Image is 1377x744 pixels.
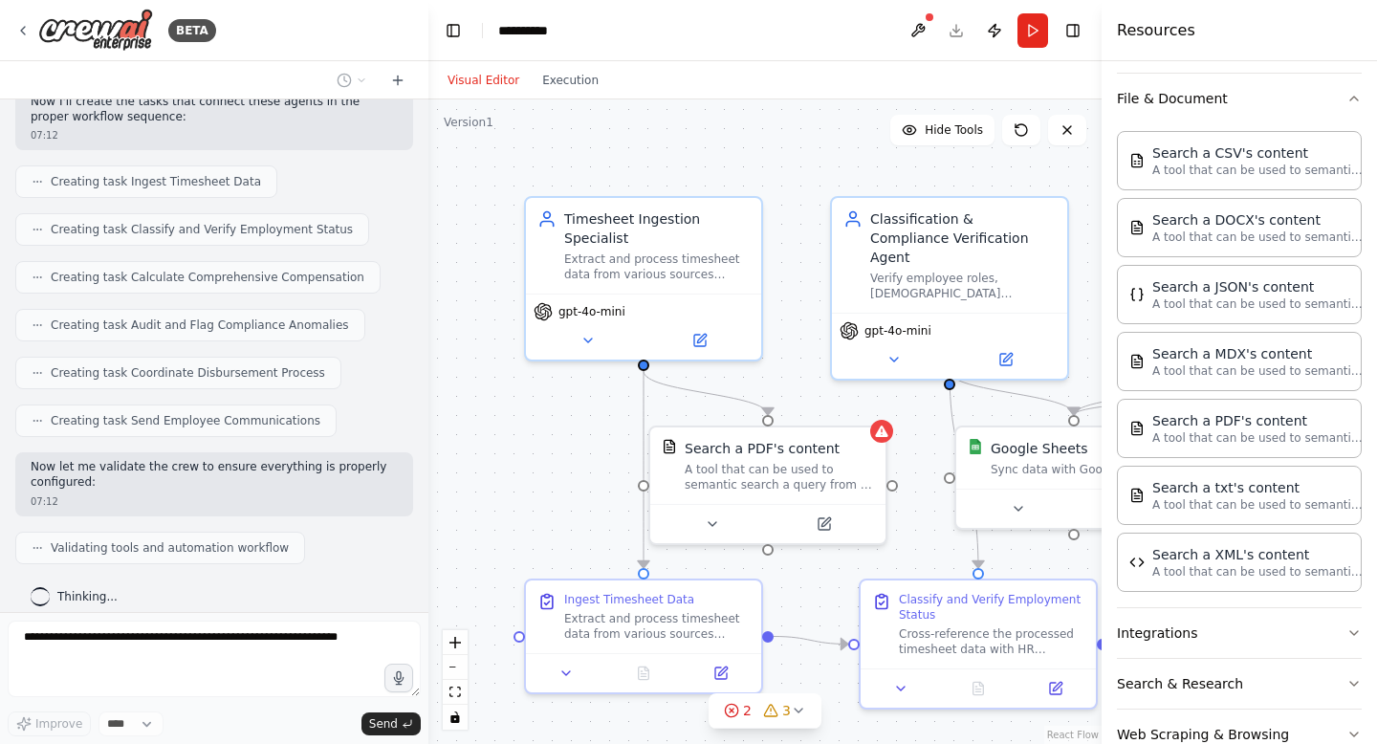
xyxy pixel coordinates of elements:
img: Logo [38,9,153,52]
span: Creating task Classify and Verify Employment Status [51,222,353,237]
div: Classification & Compliance Verification AgentVerify employee roles, [DEMOGRAPHIC_DATA] classific... [830,196,1069,381]
button: Hide Tools [890,115,994,145]
img: Google Sheets [968,439,983,454]
div: Version 1 [444,115,493,130]
button: Open in side panel [770,513,878,536]
div: Search a JSON's content [1152,277,1363,296]
button: fit view [443,680,468,705]
img: PDFSearchTool [662,439,677,454]
p: A tool that can be used to semantic search a query from a txt's content. [1152,497,1363,513]
span: Creating task Audit and Flag Compliance Anomalies [51,317,349,333]
span: Validating tools and automation workflow [51,540,289,556]
div: Search a MDX's content [1152,344,1363,363]
span: Improve [35,716,82,732]
img: MDXSearchTool [1129,354,1145,369]
p: Now I'll create the tasks that connect these agents in the proper workflow sequence: [31,95,398,124]
div: Ingest Timesheet DataExtract and process timesheet data from various sources including PDF timesh... [524,579,763,694]
a: React Flow attribution [1047,730,1099,740]
span: Creating task Calculate Comprehensive Compensation [51,270,364,285]
button: zoom in [443,630,468,655]
div: Extract and process timesheet data from various sources including PDF timesheets, biometric atten... [564,611,750,642]
span: Thinking... [57,589,118,604]
div: Sync data with Google Sheets [991,462,1180,477]
div: Search a XML's content [1152,545,1363,564]
div: Search a CSV's content [1152,143,1363,163]
div: Classify and Verify Employment StatusCross-reference the processed timesheet data with HR databas... [859,579,1098,710]
button: Open in side panel [645,329,754,352]
button: File & Document [1117,74,1362,123]
div: Search a DOCX's content [1152,210,1363,230]
g: Edge from 00975cc9-3e32-4ecb-9e5b-cc8c3d77b625 to 984fc03c-314b-4d4b-8c9b-c2f836e54066 [774,627,848,654]
h4: Resources [1117,19,1195,42]
button: Hide left sidebar [440,17,467,44]
button: Open in side panel [951,348,1060,371]
button: No output available [603,662,685,685]
button: Start a new chat [382,69,413,92]
div: Search a txt's content [1152,478,1363,497]
button: Hide right sidebar [1060,17,1086,44]
div: React Flow controls [443,630,468,730]
button: Send [361,712,421,735]
p: Now let me validate the crew to ensure everything is properly configured: [31,460,398,490]
div: 07:12 [31,128,398,142]
span: Creating task Coordinate Disbursement Process [51,365,325,381]
div: Cross-reference the processed timesheet data with HR databases to verify employee classifications... [899,626,1084,657]
div: Search a PDF's content [685,439,840,458]
button: zoom out [443,655,468,680]
span: Hide Tools [925,122,983,138]
button: Open in side panel [1076,497,1184,520]
button: Switch to previous chat [329,69,375,92]
span: Creating task Ingest Timesheet Data [51,174,261,189]
div: Classification & Compliance Verification Agent [870,209,1056,267]
span: gpt-4o-mini [558,304,625,319]
div: PDFSearchToolSearch a PDF's contentA tool that can be used to semantic search a query from a PDF'... [648,426,887,545]
button: Search & Research [1117,659,1362,709]
div: Timesheet Ingestion SpecialistExtract and process timesheet data from various sources including s... [524,196,763,361]
div: BETA [168,19,216,42]
img: CSVSearchTool [1129,153,1145,168]
button: Open in side panel [1022,677,1088,700]
p: A tool that can be used to semantic search a query from a MDX's content. [1152,363,1363,379]
button: No output available [938,677,1019,700]
div: Verify employee roles, [DEMOGRAPHIC_DATA] classifications, and location-dependent compliance obli... [870,271,1056,301]
g: Edge from b2619385-5dc9-4126-8232-15d061eebf53 to 00975cc9-3e32-4ecb-9e5b-cc8c3d77b625 [634,371,653,568]
span: 2 [743,701,752,720]
button: Improve [8,711,91,736]
div: 07:12 [31,494,398,509]
p: A tool that can be used to semantic search a query from a PDF's content. [1152,430,1363,446]
img: JSONSearchTool [1129,287,1145,302]
div: Search a PDF's content [1152,411,1363,430]
button: Visual Editor [436,69,531,92]
p: A tool that can be used to semantic search a query from a DOCX's content. [1152,230,1363,245]
button: 23 [709,693,821,729]
g: Edge from 58fafec2-a0a0-4334-8ef4-a7f3172af2ac to 984fc03c-314b-4d4b-8c9b-c2f836e54066 [940,371,988,568]
div: Classify and Verify Employment Status [899,592,1084,623]
div: Google Sheets [991,439,1088,458]
img: TXTSearchTool [1129,488,1145,503]
button: toggle interactivity [443,705,468,730]
div: Google SheetsGoogle SheetsSync data with Google Sheets [954,426,1193,530]
button: Execution [531,69,610,92]
nav: breadcrumb [498,21,563,40]
p: A tool that can be used to semantic search a query from a JSON's content. [1152,296,1363,312]
div: Extract and process timesheet data from various sources including structured PDFs, biometric reco... [564,252,750,282]
div: File & Document [1117,123,1362,607]
p: A tool that can be used to semantic search a query from a XML's content. [1152,564,1363,580]
button: Integrations [1117,608,1362,658]
span: Send [369,716,398,732]
div: Ingest Timesheet Data [564,592,694,607]
p: A tool that can be used to semantic search a query from a CSV's content. [1152,163,1363,178]
span: gpt-4o-mini [864,323,931,339]
button: Open in side panel [688,662,754,685]
img: XMLSearchTool [1129,555,1145,570]
span: 3 [782,701,791,720]
span: Creating task Send Employee Communications [51,413,320,428]
div: Timesheet Ingestion Specialist [564,209,750,248]
div: A tool that can be used to semantic search a query from a PDF's content. [685,462,874,492]
g: Edge from b2619385-5dc9-4126-8232-15d061eebf53 to daa8734d-481e-4fb5-ba20-4a69a9788ac2 [634,371,777,415]
img: DOCXSearchTool [1129,220,1145,235]
button: Click to speak your automation idea [384,664,413,692]
img: PDFSearchTool [1129,421,1145,436]
g: Edge from 58fafec2-a0a0-4334-8ef4-a7f3172af2ac to ed71a206-d0c9-41ff-86e9-bba9eca76b11 [940,371,1083,415]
